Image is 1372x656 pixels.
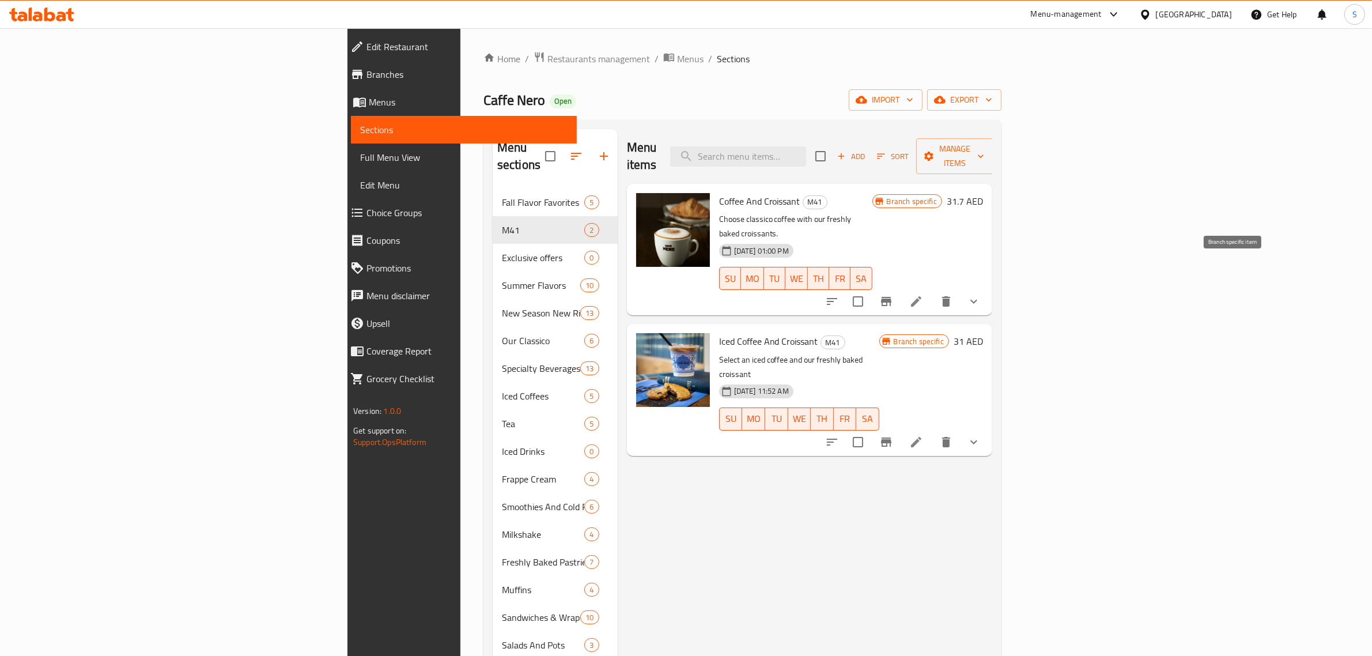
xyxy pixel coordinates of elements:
[812,270,825,287] span: TH
[585,419,598,429] span: 5
[502,361,580,375] span: Specialty Beverages Hot & Cold
[366,67,568,81] span: Branches
[366,372,568,386] span: Grocery Checklist
[584,389,599,403] div: items
[502,389,585,403] div: Iced Coffees
[585,197,598,208] span: 5
[909,435,923,449] a: Edit menu item
[360,123,568,137] span: Sections
[936,93,992,107] span: export
[502,444,585,458] span: Iced Drinks
[493,244,618,272] div: Exclusive offers0
[932,428,960,456] button: delete
[585,640,598,651] span: 3
[493,327,618,355] div: Our Classico6
[829,267,851,290] button: FR
[502,472,585,486] div: Frappe Cream
[493,465,618,493] div: Frappe Cream4
[790,270,803,287] span: WE
[366,344,568,358] span: Coverage Report
[341,365,577,393] a: Grocery Checklist
[351,116,577,144] a: Sections
[581,612,598,623] span: 10
[636,193,710,267] img: Coffee And Croissant
[590,142,618,170] button: Add section
[584,251,599,265] div: items
[960,428,988,456] button: show more
[547,52,650,66] span: Restaurants management
[502,500,585,514] span: Smoothies And Cold Pressed Juices
[677,52,704,66] span: Menus
[719,193,800,210] span: Coffee And Croissant
[493,188,618,216] div: Fall Flavor Favorites5
[502,583,585,597] span: Muffins
[341,227,577,254] a: Coupons
[724,270,736,287] span: SU
[502,417,585,431] div: Tea
[493,548,618,576] div: Freshly Baked Pastries7
[502,251,585,265] span: Exclusive offers
[502,278,580,292] span: Summer Flavors
[833,148,870,165] button: Add
[882,196,942,207] span: Branch specific
[909,295,923,308] a: Edit menu item
[502,195,585,209] span: Fall Flavor Favorites
[584,472,599,486] div: items
[585,225,598,236] span: 2
[538,144,562,168] span: Select all sections
[341,33,577,61] a: Edit Restaurant
[584,334,599,348] div: items
[833,148,870,165] span: Add item
[846,289,870,314] span: Select to update
[353,423,406,438] span: Get support on:
[821,336,845,349] span: M41
[483,51,1001,66] nav: breadcrumb
[849,89,923,111] button: import
[585,446,598,457] span: 0
[502,223,585,237] span: M41
[584,555,599,569] div: items
[838,410,852,427] span: FR
[861,410,875,427] span: SA
[765,408,788,431] button: TU
[341,282,577,310] a: Menu disclaimer
[584,444,599,458] div: items
[627,139,657,174] h2: Menu items
[719,333,818,350] span: Iced Coffee And Croissant
[502,527,585,541] span: Milkshake
[889,336,948,347] span: Branch specific
[925,142,984,171] span: Manage items
[870,148,916,165] span: Sort items
[341,61,577,88] a: Branches
[502,334,585,348] span: Our Classico
[670,146,806,167] input: search
[719,353,879,382] p: Select an iced coffee and our freshly baked croissant
[730,246,793,257] span: [DATE] 01:00 PM
[719,267,741,290] button: SU
[366,316,568,330] span: Upsell
[834,270,846,287] span: FR
[502,610,580,624] span: Sandwiches & Wraps
[502,638,585,652] div: Salads And Pots
[584,638,599,652] div: items
[584,417,599,431] div: items
[741,267,764,290] button: MO
[916,138,993,174] button: Manage items
[584,500,599,514] div: items
[872,288,900,315] button: Branch-specific-item
[967,295,981,308] svg: Show Choices
[502,306,580,320] span: New Season New Ritual
[493,493,618,521] div: Smoothies And Cold Pressed Juices6
[585,391,598,402] span: 5
[967,435,981,449] svg: Show Choices
[493,299,618,327] div: New Season New Ritual13
[366,40,568,54] span: Edit Restaurant
[811,408,834,431] button: TH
